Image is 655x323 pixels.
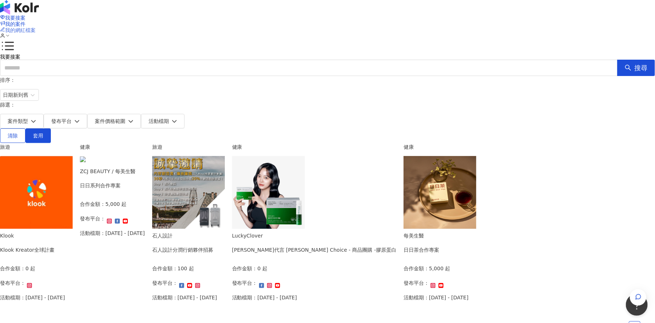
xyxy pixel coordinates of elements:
div: 日日系列合作專案 [80,182,136,190]
p: 合作金額： [232,264,258,272]
div: [PERSON_NAME]代言 [PERSON_NAME] Choice - 商品團購 -膠原蛋白 [232,246,396,254]
button: 活動檔期 [141,114,185,128]
p: 5,000 起 [429,264,450,272]
div: 健康 [232,143,396,151]
p: 100 起 [178,264,194,272]
span: 套用 [33,133,43,139]
p: 5,000 起 [105,200,127,208]
span: 案件類型 [8,118,28,124]
img: 日日系列 [80,156,106,164]
button: 案件價格範圍 [87,114,141,128]
p: 發布平台： [404,279,429,287]
div: ZCJ BEAUTY / 每美生醫 [80,167,136,175]
div: 石人設計分潤行銷夥伴招募 [152,246,213,254]
span: 搜尋 [634,64,647,72]
span: 日期新到舊 [3,89,36,100]
p: 發布平台： [80,215,105,223]
div: 每美生醫 [404,232,439,240]
span: 清除 [8,133,18,139]
p: 合作金額： [152,264,178,272]
p: 活動檔期：[DATE] - [DATE] [404,294,469,302]
img: 日日茶 [404,156,476,229]
img: 韓國健康食品功能性膠原蛋白 [232,156,305,229]
p: 合作金額： [404,264,429,272]
span: 活動檔期 [149,118,169,124]
span: 案件價格範圍 [95,118,125,124]
iframe: Help Scout Beacon - Open [626,294,648,316]
p: 活動檔期：[DATE] - [DATE] [232,294,297,302]
span: 我的案件 [5,21,25,27]
div: 旅遊 [152,143,225,151]
button: 發布平台 [44,114,87,128]
button: 搜尋 [617,60,655,76]
span: 我的網紅檔案 [5,27,36,33]
p: 活動檔期：[DATE] - [DATE] [152,294,217,302]
div: 日日茶合作專案 [404,246,439,254]
img: 石人設計行李箱 [152,156,225,229]
div: LuckyClover [232,232,396,240]
div: 健康 [404,143,476,151]
p: 發布平台： [232,279,258,287]
p: 發布平台： [152,279,178,287]
p: 0 起 [25,264,35,272]
span: 發布平台 [51,118,72,124]
div: 石人設計 [152,232,213,240]
button: 套用 [25,128,51,143]
div: 健康 [80,143,145,151]
p: 0 起 [258,264,267,272]
p: 合作金額： [80,200,105,208]
span: search [625,64,631,71]
p: 活動檔期：[DATE] - [DATE] [80,229,145,237]
span: 我要接案 [5,15,25,21]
